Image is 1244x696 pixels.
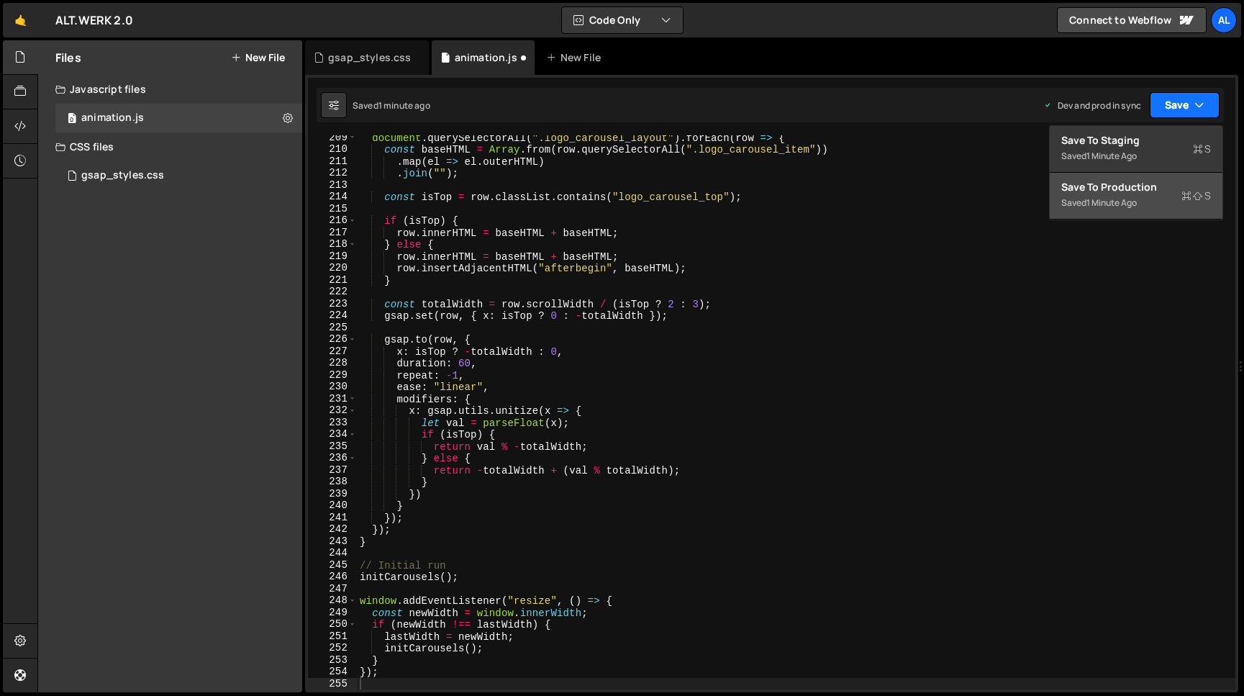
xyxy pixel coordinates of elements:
div: 243 [308,535,357,548]
div: 1 minute ago [1086,150,1137,162]
div: 245 [308,559,357,571]
button: Save [1150,92,1220,118]
div: 212 [308,167,357,179]
div: gsap_styles.css [81,169,164,182]
div: 235 [308,440,357,453]
div: Save to Staging [1061,133,1211,148]
div: 255 [308,678,357,690]
div: Saved [1061,148,1211,165]
div: 230 [308,381,357,393]
div: 219 [308,250,357,263]
div: 226 [308,333,357,345]
div: 236 [308,452,357,464]
span: S [1181,189,1211,203]
div: 231 [308,393,357,405]
div: New File [546,50,607,65]
div: CSS files [38,132,302,161]
div: Saved [353,99,430,112]
a: AL [1211,7,1237,33]
button: Code Only [562,7,683,33]
div: 228 [308,357,357,369]
div: 234 [308,428,357,440]
div: 217 [308,227,357,239]
div: gsap_styles.css [328,50,411,65]
div: 240 [308,500,357,512]
div: 218 [308,238,357,250]
div: 223 [308,298,357,310]
button: Save to StagingS Saved1 minute ago [1050,126,1222,173]
div: 250 [308,618,357,631]
div: 242 [308,523,357,535]
h2: Files [55,50,81,65]
div: 221 [308,274,357,286]
div: animation.js [81,112,144,125]
div: 215 [308,203,357,215]
div: 225 [308,322,357,334]
div: 233 [308,417,357,429]
div: 224 [308,309,357,322]
a: 🤙 [3,3,38,37]
span: S [1193,142,1211,156]
div: Javascript files [38,75,302,104]
div: 216 [308,214,357,227]
div: 241 [308,512,357,524]
div: 211 [308,155,357,168]
span: 0 [68,114,76,125]
div: Save to Production [1061,180,1211,194]
div: 254 [308,666,357,678]
div: Dev and prod in sync [1043,99,1141,112]
div: 222 [308,286,357,298]
div: 14912/38821.js [55,104,302,132]
div: 220 [308,262,357,274]
div: 1 minute ago [378,99,430,112]
div: 238 [308,476,357,488]
div: animation.js [455,50,517,65]
div: 209 [308,132,357,144]
div: 249 [308,607,357,619]
div: 251 [308,631,357,643]
a: Connect to Webflow [1057,7,1207,33]
button: Save to ProductionS Saved1 minute ago [1050,173,1222,220]
div: 227 [308,345,357,358]
div: 239 [308,488,357,500]
div: 1 minute ago [1086,196,1137,209]
div: 248 [308,595,357,607]
div: 237 [308,464,357,476]
div: 253 [308,654,357,666]
div: 213 [308,179,357,191]
div: 214 [308,191,357,203]
div: Code Only [1049,125,1223,220]
button: New File [231,52,285,63]
div: 232 [308,405,357,417]
div: 247 [308,583,357,595]
div: 14912/40509.css [55,161,302,190]
div: ALT.WERK 2.0 [55,12,133,29]
div: Saved [1061,194,1211,212]
div: 252 [308,642,357,654]
div: 244 [308,547,357,559]
div: 210 [308,143,357,155]
div: 229 [308,369,357,381]
div: 246 [308,571,357,583]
